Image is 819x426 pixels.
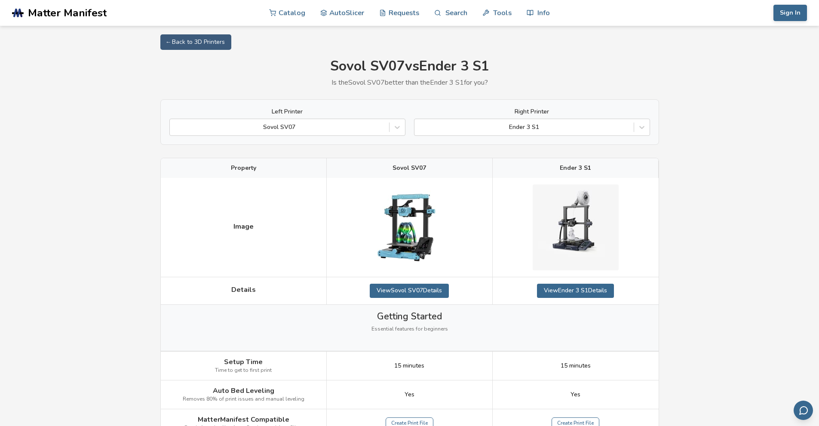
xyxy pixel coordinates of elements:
[160,34,231,50] a: ← Back to 3D Printers
[233,223,254,230] span: Image
[231,165,256,172] span: Property
[419,124,420,131] input: Ender 3 S1
[169,108,405,115] label: Left Printer
[174,124,176,131] input: Sovol SV07
[213,387,274,395] span: Auto Bed Leveling
[394,362,424,369] span: 15 minutes
[370,284,449,297] a: ViewSovol SV07Details
[377,311,442,322] span: Getting Started
[160,79,659,86] p: Is the Sovol SV07 better than the Ender 3 S1 for you?
[198,416,289,423] span: MatterManifest Compatible
[794,401,813,420] button: Send feedback via email
[160,58,659,74] h1: Sovol SV07 vs Ender 3 S1
[28,7,107,19] span: Matter Manifest
[231,286,256,294] span: Details
[224,358,263,366] span: Setup Time
[561,362,591,369] span: 15 minutes
[371,326,448,332] span: Essential features for beginners
[215,368,272,374] span: Time to get to first print
[537,284,614,297] a: ViewEnder 3 S1Details
[773,5,807,21] button: Sign In
[560,165,591,172] span: Ender 3 S1
[366,184,452,270] img: Sovol SV07
[183,396,304,402] span: Removes 80% of print issues and manual leveling
[405,391,414,398] span: Yes
[414,108,650,115] label: Right Printer
[533,184,619,270] img: Ender 3 S1
[393,165,426,172] span: Sovol SV07
[571,391,580,398] span: Yes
